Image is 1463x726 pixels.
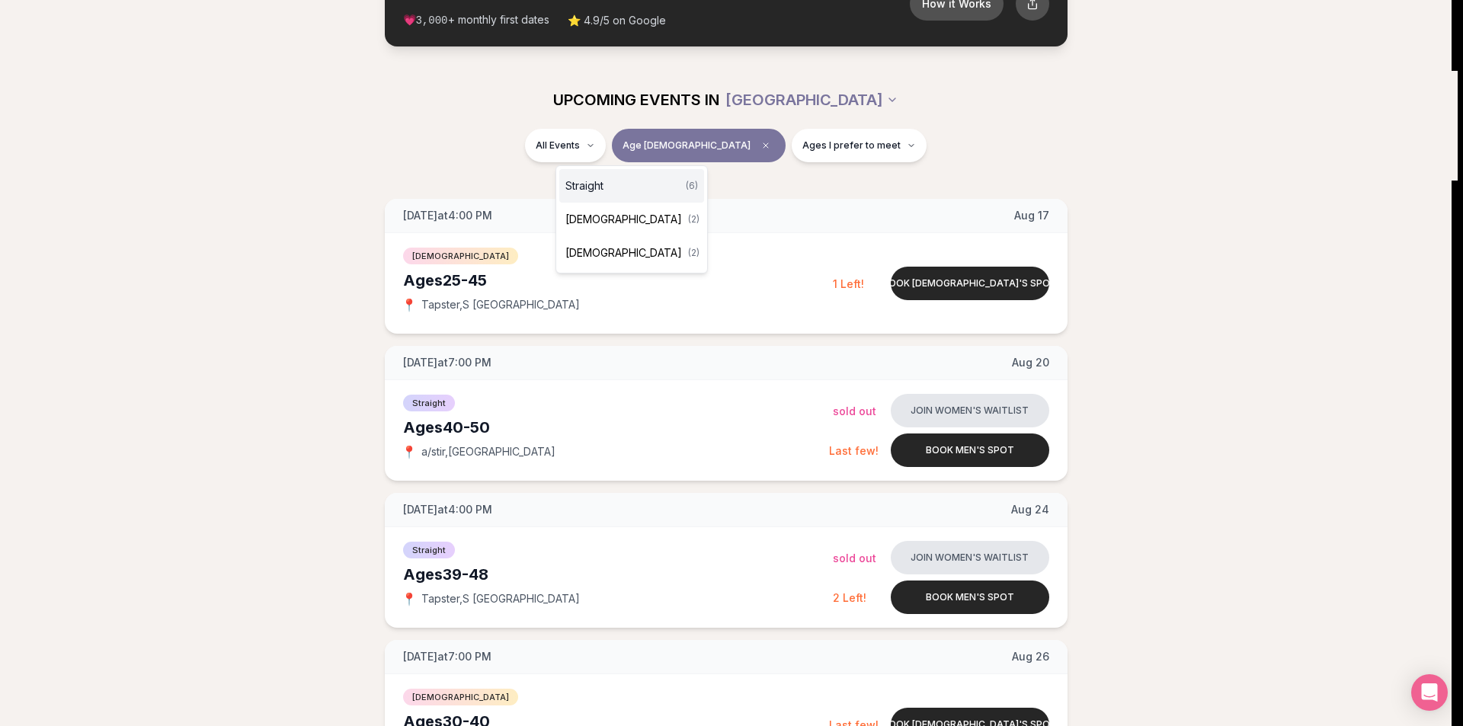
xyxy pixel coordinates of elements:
span: [DEMOGRAPHIC_DATA] [565,245,682,261]
span: [DEMOGRAPHIC_DATA] [565,212,682,227]
span: ( 2 ) [688,247,699,259]
span: ( 6 ) [686,180,698,192]
span: Straight [565,178,603,193]
span: ( 2 ) [688,213,699,225]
